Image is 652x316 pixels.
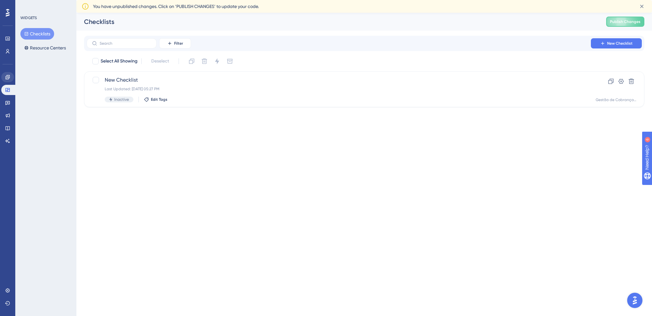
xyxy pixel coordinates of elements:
[20,42,70,54] button: Resource Centers
[20,28,54,40] button: Checklists
[20,15,37,20] div: WIDGETS
[145,55,175,67] button: Deselect
[105,86,573,92] div: Last Updated: [DATE] 05:27 PM
[591,38,642,48] button: New Checklist
[100,41,151,46] input: Search
[105,76,573,84] span: New Checklist
[15,2,40,9] span: Need Help?
[114,97,129,102] span: Inactive
[610,19,641,24] span: Publish Changes
[159,38,191,48] button: Filter
[144,97,167,102] button: Edit Tags
[625,291,644,310] iframe: UserGuiding AI Assistant Launcher
[606,17,644,27] button: Publish Changes
[93,3,259,10] span: You have unpublished changes. Click on ‘PUBLISH CHANGES’ to update your code.
[44,3,46,8] div: 6
[84,17,590,26] div: Checklists
[101,57,138,65] span: Select All Showing
[151,97,167,102] span: Edit Tags
[596,97,636,102] div: Gestão de Cobranças - Painel
[607,41,633,46] span: New Checklist
[151,57,169,65] span: Deselect
[174,41,183,46] span: Filter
